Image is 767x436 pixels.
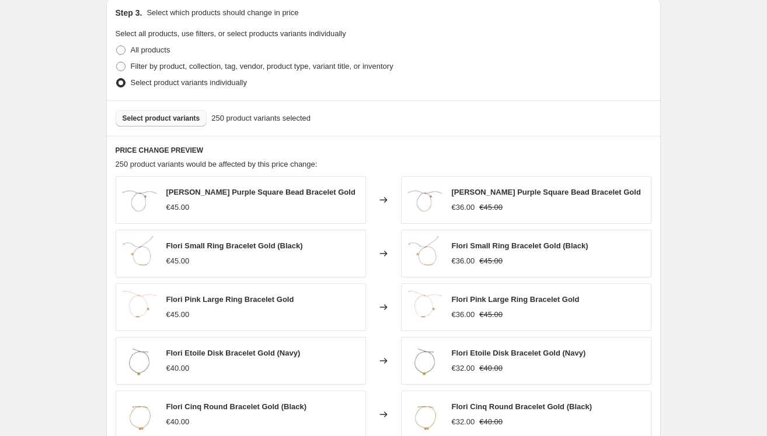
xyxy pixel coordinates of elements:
[122,397,157,432] img: Mimiettoi-Flori-cinq-round_80x.jpg
[116,7,142,19] h2: Step 3.
[116,160,318,168] span: 250 product variants would be affected by this price change:
[116,29,346,38] span: Select all products, use filters, or select products variants individually
[452,309,475,321] div: €36.00
[122,236,157,271] img: Flori-small-rings-scaled_80x.jpg
[479,363,503,374] strike: €40.00
[452,363,475,374] div: €32.00
[166,188,355,196] span: [PERSON_NAME] Purple Square Bead Bracelet Gold
[407,290,442,325] img: Flori-large-rings--scaled_80x.jpg
[479,309,503,321] strike: €45.00
[452,241,588,250] span: Flori Small Ring Bracelet Gold (Black)
[123,114,200,123] span: Select product variants
[452,295,580,304] span: Flori Pink Large Ring Bracelet Gold
[452,255,475,267] div: €36.00
[452,402,592,411] span: Flori Cinq Round Bracelet Gold (Black)
[479,416,503,428] strike: €40.00
[479,202,503,213] strike: €45.00
[166,202,190,213] div: €45.00
[166,255,190,267] div: €45.00
[407,397,442,432] img: Mimiettoi-Flori-cinq-round_80x.jpg
[166,309,190,321] div: €45.00
[131,45,170,54] span: All products
[116,146,651,155] h6: PRICE CHANGE PREVIEW
[131,78,247,87] span: Select product variants individually
[211,112,311,124] span: 250 product variants selected
[131,62,393,71] span: Filter by product, collection, tag, vendor, product type, variant title, or inventory
[166,241,303,250] span: Flori Small Ring Bracelet Gold (Black)
[407,236,442,271] img: Flori-small-rings-scaled_80x.jpg
[116,110,207,126] button: Select product variants
[452,349,586,357] span: Flori Etoile Disk Bracelet Gold (Navy)
[147,7,298,19] p: Select which products should change in price
[122,182,157,217] img: Flori-square-bead-white-purple-scaled_80x.jpg
[166,363,190,374] div: €40.00
[166,416,190,428] div: €40.00
[166,295,294,304] span: Flori Pink Large Ring Bracelet Gold
[479,255,503,267] strike: €45.00
[122,290,157,325] img: Flori-large-rings--scaled_80x.jpg
[166,349,301,357] span: Flori Etoile Disk Bracelet Gold (Navy)
[452,188,641,196] span: [PERSON_NAME] Purple Square Bead Bracelet Gold
[122,343,157,378] img: Mimiettoi-Flori-etoile-disc-scaled_80x.jpg
[407,343,442,378] img: Mimiettoi-Flori-etoile-disc-scaled_80x.jpg
[407,182,442,217] img: Flori-square-bead-white-purple-scaled_80x.jpg
[452,416,475,428] div: €32.00
[166,402,307,411] span: Flori Cinq Round Bracelet Gold (Black)
[452,202,475,213] div: €36.00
